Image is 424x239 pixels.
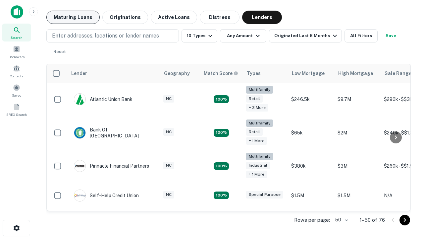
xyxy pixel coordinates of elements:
div: Special Purpose [246,191,283,199]
img: picture [74,94,85,105]
td: $1.5M [334,183,381,208]
a: Contacts [2,62,31,80]
div: Originated Last 6 Months [274,32,339,40]
a: Saved [2,81,31,99]
div: Matching Properties: 11, hasApolloMatch: undefined [214,192,229,199]
a: Borrowers [2,43,31,61]
span: Borrowers [9,54,25,59]
th: Capitalize uses an advanced AI algorithm to match your search with the best lender. The match sco... [200,64,243,83]
a: SREO Search [2,101,31,119]
div: Retail [246,95,263,103]
span: Saved [12,93,22,98]
button: Maturing Loans [46,11,100,24]
td: $3M [334,149,381,183]
div: Low Mortgage [292,69,325,77]
th: Lender [67,64,160,83]
div: Pinnacle Financial Partners [74,160,149,172]
button: Any Amount [220,29,266,42]
h6: Match Score [204,70,237,77]
div: Multifamily [246,119,273,127]
button: Distress [200,11,239,24]
th: Types [243,64,288,83]
div: Capitalize uses an advanced AI algorithm to match your search with the best lender. The match sco... [204,70,238,77]
div: Matching Properties: 13, hasApolloMatch: undefined [214,162,229,170]
div: + 3 more [246,104,268,112]
button: Originated Last 6 Months [269,29,342,42]
span: Search [11,35,23,40]
button: Reset [49,45,70,58]
td: $2M [334,116,381,150]
button: Enter addresses, locations or lender names [46,29,179,42]
div: Lender [71,69,87,77]
div: Multifamily [246,153,273,160]
div: 50 [333,215,349,225]
div: Types [247,69,261,77]
div: Industrial [246,162,270,169]
td: $9.7M [334,83,381,116]
p: Enter addresses, locations or lender names [52,32,159,40]
img: capitalize-icon.png [11,5,23,19]
div: NC [163,128,174,136]
div: NC [163,95,174,103]
iframe: Chat Widget [391,186,424,218]
p: 1–50 of 76 [360,216,385,224]
div: + 1 more [246,171,267,178]
img: picture [74,190,85,201]
div: NC [163,162,174,169]
td: $65k [288,116,334,150]
button: All Filters [344,29,378,42]
button: Active Loans [151,11,197,24]
div: Geography [164,69,190,77]
div: Retail [246,128,263,136]
button: Originations [102,11,148,24]
div: Multifamily [246,86,273,94]
button: Lenders [242,11,282,24]
span: Contacts [10,73,23,79]
div: NC [163,191,174,199]
th: High Mortgage [334,64,381,83]
div: Sale Range [385,69,411,77]
button: Save your search to get updates of matches that match your search criteria. [380,29,401,42]
p: Rows per page: [294,216,330,224]
th: Low Mortgage [288,64,334,83]
td: $246.5k [288,83,334,116]
span: SREO Search [6,112,27,117]
th: Geography [160,64,200,83]
td: $380k [288,149,334,183]
div: Matching Properties: 10, hasApolloMatch: undefined [214,95,229,103]
div: High Mortgage [338,69,373,77]
button: Go to next page [399,215,410,225]
div: + 1 more [246,137,267,145]
div: Matching Properties: 17, hasApolloMatch: undefined [214,129,229,137]
img: picture [74,160,85,172]
div: Bank Of [GEOGRAPHIC_DATA] [74,127,153,139]
td: $1.5M [288,183,334,208]
img: picture [74,127,85,138]
a: Search [2,24,31,41]
button: 10 Types [182,29,217,42]
div: Atlantic Union Bank [74,93,132,105]
div: Self-help Credit Union [74,190,139,201]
